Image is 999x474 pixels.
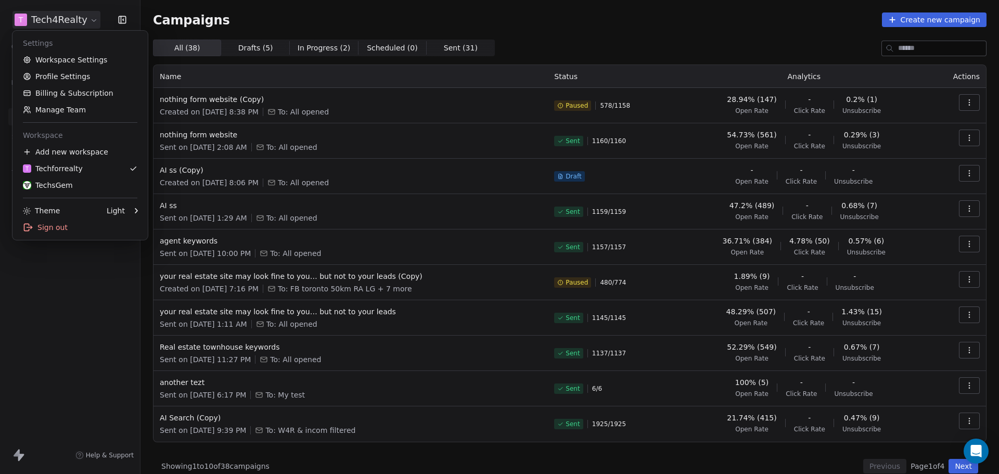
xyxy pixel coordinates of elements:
[25,165,29,173] span: T
[17,52,144,68] a: Workspace Settings
[17,127,144,144] div: Workspace
[17,85,144,101] a: Billing & Subscription
[17,219,144,236] div: Sign out
[23,163,83,174] div: Techforrealty
[17,35,144,52] div: Settings
[17,144,144,160] div: Add new workspace
[23,206,60,216] div: Theme
[17,68,144,85] a: Profile Settings
[17,101,144,118] a: Manage Team
[107,206,125,216] div: Light
[23,181,31,189] img: Untitled%20design.png
[23,180,73,190] div: TechsGem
